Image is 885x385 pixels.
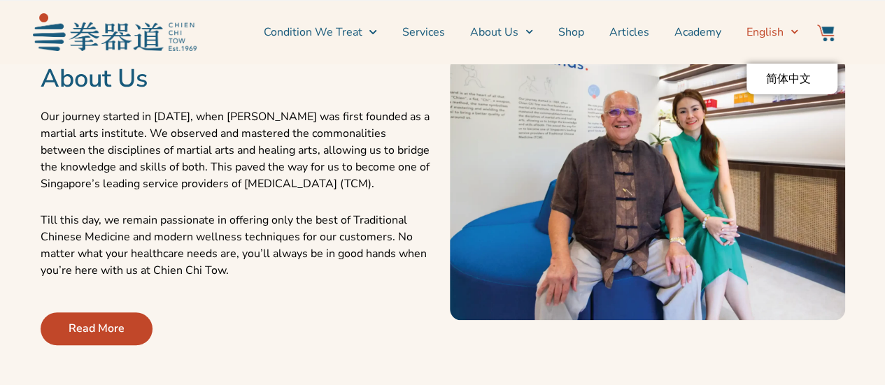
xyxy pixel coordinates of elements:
span: English [746,24,784,41]
span: 简体中文 [766,72,811,86]
a: About Us [470,15,533,50]
a: Switch to English [746,15,798,50]
a: Academy [674,15,721,50]
a: Shop [558,15,584,50]
span: Read More [69,320,125,337]
a: Switch to 简体中文 [746,64,837,94]
nav: Menu [204,15,798,50]
p: Our journey started in [DATE], when [PERSON_NAME] was first founded as a martial arts institute. ... [41,108,436,192]
a: Condition We Treat [263,15,376,50]
a: Services [402,15,445,50]
a: Read More [41,312,153,345]
a: Articles [609,15,649,50]
h2: About Us [41,64,436,94]
p: Till this day, we remain passionate in offering only the best of Traditional Chinese Medicine and... [41,212,436,279]
ul: Switch to English [746,64,837,94]
img: Website Icon-03 [817,24,834,41]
